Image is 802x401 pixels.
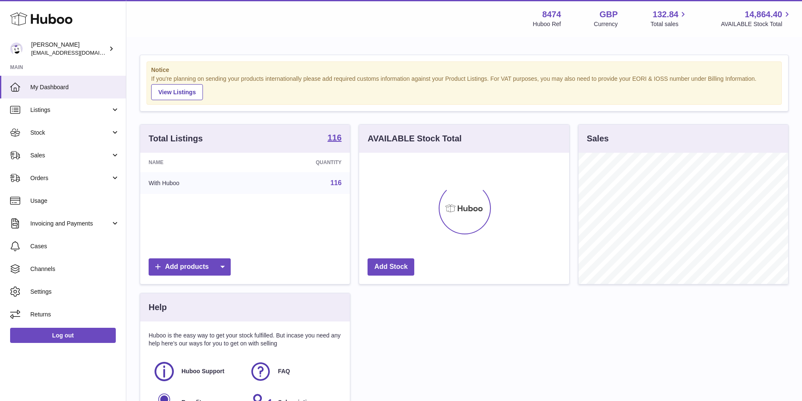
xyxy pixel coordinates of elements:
div: If you're planning on sending your products internationally please add required customs informati... [151,75,777,100]
a: FAQ [249,360,337,383]
div: Currency [594,20,618,28]
strong: Notice [151,66,777,74]
th: Name [140,153,251,172]
span: FAQ [278,367,290,375]
a: 14,864.40 AVAILABLE Stock Total [721,9,792,28]
a: View Listings [151,84,203,100]
span: Stock [30,129,111,137]
a: 116 [330,179,342,186]
span: Orders [30,174,111,182]
a: Log out [10,328,116,343]
span: [EMAIL_ADDRESS][DOMAIN_NAME] [31,49,124,56]
div: Huboo Ref [533,20,561,28]
a: 132.84 Total sales [650,9,688,28]
span: Invoicing and Payments [30,220,111,228]
h3: Sales [587,133,609,144]
p: Huboo is the easy way to get your stock fulfilled. But incase you need any help here's our ways f... [149,332,341,348]
span: Usage [30,197,120,205]
strong: 116 [328,133,341,142]
strong: GBP [600,9,618,20]
a: Huboo Support [153,360,241,383]
span: My Dashboard [30,83,120,91]
span: Channels [30,265,120,273]
a: 116 [328,133,341,143]
img: orders@neshealth.com [10,42,23,55]
h3: Total Listings [149,133,203,144]
span: Total sales [650,20,688,28]
strong: 8474 [542,9,561,20]
th: Quantity [251,153,350,172]
a: Add Stock [368,258,414,276]
span: Cases [30,242,120,250]
span: Sales [30,151,111,159]
td: With Huboo [140,172,251,194]
span: Settings [30,288,120,296]
span: Returns [30,311,120,319]
span: AVAILABLE Stock Total [721,20,792,28]
span: Listings [30,106,111,114]
div: [PERSON_NAME] [31,41,107,57]
h3: Help [149,302,167,313]
span: 132.84 [653,9,678,20]
span: Huboo Support [181,367,224,375]
span: 14,864.40 [745,9,782,20]
a: Add products [149,258,231,276]
h3: AVAILABLE Stock Total [368,133,461,144]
